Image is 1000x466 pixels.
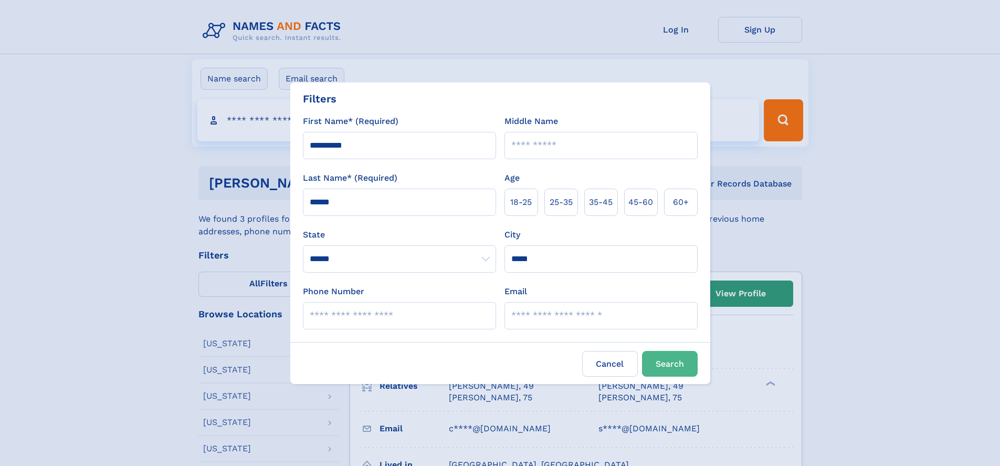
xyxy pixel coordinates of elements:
[303,229,496,241] label: State
[550,196,573,209] span: 25‑35
[510,196,532,209] span: 18‑25
[504,172,520,184] label: Age
[673,196,689,209] span: 60+
[642,351,698,377] button: Search
[582,351,638,377] label: Cancel
[303,172,397,184] label: Last Name* (Required)
[303,285,364,298] label: Phone Number
[303,91,336,107] div: Filters
[628,196,653,209] span: 45‑60
[589,196,613,209] span: 35‑45
[504,285,527,298] label: Email
[504,115,558,128] label: Middle Name
[504,229,520,241] label: City
[303,115,398,128] label: First Name* (Required)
